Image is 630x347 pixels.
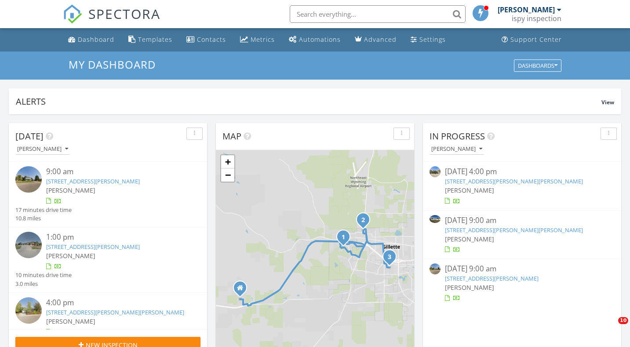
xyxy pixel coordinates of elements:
[388,254,391,260] i: 3
[285,32,344,48] a: Automations (Basic)
[514,59,561,72] button: Dashboards
[46,243,140,251] a: [STREET_ADDRESS][PERSON_NAME]
[15,232,200,288] a: 1:00 pm [STREET_ADDRESS][PERSON_NAME] [PERSON_NAME] 10 minutes drive time 3.0 miles
[46,252,95,260] span: [PERSON_NAME]
[445,215,599,226] div: [DATE] 9:00 am
[498,32,565,48] a: Support Center
[63,4,82,24] img: The Best Home Inspection Software - Spectora
[342,234,345,241] i: 1
[430,263,441,274] img: streetview
[15,280,72,288] div: 3.0 miles
[46,177,140,185] a: [STREET_ADDRESS][PERSON_NAME]
[351,32,400,48] a: Advanced
[63,12,160,30] a: SPECTORA
[430,166,441,177] img: streetview
[445,166,599,177] div: [DATE] 4:00 pm
[15,214,72,223] div: 10.8 miles
[15,271,72,279] div: 10 minutes drive time
[445,186,494,194] span: [PERSON_NAME]
[15,206,72,214] div: 17 minutes drive time
[600,317,621,338] iframe: Intercom live chat
[17,146,68,152] div: [PERSON_NAME]
[15,166,200,223] a: 9:00 am [STREET_ADDRESS][PERSON_NAME] [PERSON_NAME] 17 minutes drive time 10.8 miles
[221,168,234,182] a: Zoom out
[512,14,561,23] div: ispy inspection
[15,232,42,258] img: streetview
[419,35,446,44] div: Settings
[445,177,583,185] a: [STREET_ADDRESS][PERSON_NAME][PERSON_NAME]
[445,263,599,274] div: [DATE] 9:00 am
[15,166,42,193] img: streetview
[46,297,185,308] div: 4:00 pm
[138,35,172,44] div: Templates
[15,130,44,142] span: [DATE]
[430,215,441,223] img: 9305612%2Fcover_photos%2FHbCxYr6Oa1I3HHj5VMQK%2Fsmall.jpg
[430,143,484,155] button: [PERSON_NAME]
[430,215,615,254] a: [DATE] 9:00 am [STREET_ADDRESS][PERSON_NAME][PERSON_NAME] [PERSON_NAME]
[46,308,184,316] a: [STREET_ADDRESS][PERSON_NAME][PERSON_NAME]
[46,232,185,243] div: 1:00 pm
[361,217,365,223] i: 2
[445,226,583,234] a: [STREET_ADDRESS][PERSON_NAME][PERSON_NAME]
[15,143,70,155] button: [PERSON_NAME]
[430,166,615,205] a: [DATE] 4:00 pm [STREET_ADDRESS][PERSON_NAME][PERSON_NAME] [PERSON_NAME]
[390,256,395,262] div: 112 W Timothy St, Gillette, WY 82718
[222,130,241,142] span: Map
[498,5,555,14] div: [PERSON_NAME]
[251,35,275,44] div: Metrics
[125,32,176,48] a: Templates
[88,4,160,23] span: SPECTORA
[518,62,557,69] div: Dashboards
[65,32,118,48] a: Dashboard
[15,297,42,324] img: streetview
[445,235,494,243] span: [PERSON_NAME]
[363,219,368,225] div: 925 Mountain View Dr, Gillette, WY 82716
[78,35,114,44] div: Dashboard
[601,99,614,106] span: View
[445,274,539,282] a: [STREET_ADDRESS][PERSON_NAME]
[197,35,226,44] div: Contacts
[237,32,278,48] a: Metrics
[430,130,485,142] span: In Progress
[431,146,482,152] div: [PERSON_NAME]
[69,57,156,72] span: My Dashboard
[221,155,234,168] a: Zoom in
[618,317,628,324] span: 10
[46,186,95,194] span: [PERSON_NAME]
[46,317,95,325] span: [PERSON_NAME]
[183,32,229,48] a: Contacts
[445,283,494,292] span: [PERSON_NAME]
[290,5,466,23] input: Search everything...
[240,288,245,293] div: 507 Webster ST, Gillette WY 82716
[46,166,185,177] div: 9:00 am
[510,35,562,44] div: Support Center
[299,35,341,44] div: Automations
[407,32,449,48] a: Settings
[364,35,397,44] div: Advanced
[343,237,349,242] div: 405 Clarion Dr, Gillette, WY 82718
[16,95,601,107] div: Alerts
[430,263,615,303] a: [DATE] 9:00 am [STREET_ADDRESS][PERSON_NAME] [PERSON_NAME]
